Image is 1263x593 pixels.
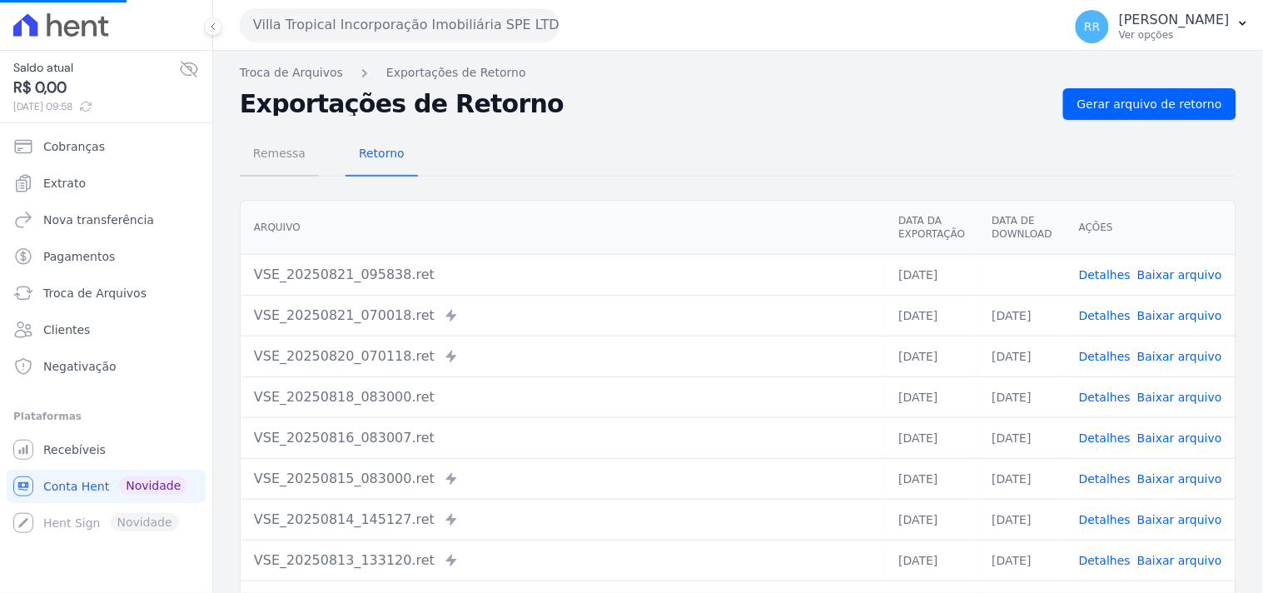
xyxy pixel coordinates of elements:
[1119,12,1230,28] p: [PERSON_NAME]
[254,306,872,326] div: VSE_20250821_070018.ret
[1137,350,1222,363] a: Baixar arquivo
[979,417,1066,458] td: [DATE]
[1079,268,1131,282] a: Detalhes
[1079,472,1131,486] a: Detalhes
[885,201,978,255] th: Data da Exportação
[43,248,115,265] span: Pagamentos
[7,240,206,273] a: Pagamentos
[979,458,1066,499] td: [DATE]
[1084,21,1100,32] span: RR
[885,499,978,540] td: [DATE]
[254,265,872,285] div: VSE_20250821_095838.ret
[1063,88,1236,120] a: Gerar arquivo de retorno
[43,478,109,495] span: Conta Hent
[1119,28,1230,42] p: Ver opções
[13,77,179,99] span: R$ 0,00
[1062,3,1263,50] button: RR [PERSON_NAME] Ver opções
[254,428,872,448] div: VSE_20250816_083007.ret
[1137,554,1222,567] a: Baixar arquivo
[254,469,872,489] div: VSE_20250815_083000.ret
[241,201,885,255] th: Arquivo
[43,441,106,458] span: Recebíveis
[13,130,199,540] nav: Sidebar
[43,175,86,192] span: Extrato
[13,99,179,114] span: [DATE] 09:58
[885,295,978,336] td: [DATE]
[254,510,872,530] div: VSE_20250814_145127.ret
[254,346,872,366] div: VSE_20250820_070118.ret
[885,376,978,417] td: [DATE]
[1137,391,1222,404] a: Baixar arquivo
[240,92,1050,116] h2: Exportações de Retorno
[1079,554,1131,567] a: Detalhes
[1079,513,1131,526] a: Detalhes
[979,499,1066,540] td: [DATE]
[885,336,978,376] td: [DATE]
[979,295,1066,336] td: [DATE]
[43,138,105,155] span: Cobranças
[7,313,206,346] a: Clientes
[7,470,206,503] a: Conta Hent Novidade
[7,203,206,237] a: Nova transferência
[1079,391,1131,404] a: Detalhes
[1077,96,1222,112] span: Gerar arquivo de retorno
[7,277,206,310] a: Troca de Arquivos
[1079,309,1131,322] a: Detalhes
[1137,513,1222,526] a: Baixar arquivo
[240,64,343,82] a: Troca de Arquivos
[119,476,187,495] span: Novidade
[979,540,1066,581] td: [DATE]
[1137,309,1222,322] a: Baixar arquivo
[885,417,978,458] td: [DATE]
[240,8,559,42] button: Villa Tropical Incorporação Imobiliária SPE LTDA
[7,130,206,163] a: Cobranças
[240,133,319,177] a: Remessa
[979,376,1066,417] td: [DATE]
[1137,431,1222,445] a: Baixar arquivo
[7,350,206,383] a: Negativação
[1137,472,1222,486] a: Baixar arquivo
[1079,431,1131,445] a: Detalhes
[885,254,978,295] td: [DATE]
[43,285,147,301] span: Troca de Arquivos
[7,433,206,466] a: Recebíveis
[885,458,978,499] td: [DATE]
[43,321,90,338] span: Clientes
[43,212,154,228] span: Nova transferência
[885,540,978,581] td: [DATE]
[386,64,526,82] a: Exportações de Retorno
[979,336,1066,376] td: [DATE]
[13,406,199,426] div: Plataformas
[240,64,1236,82] nav: Breadcrumb
[243,137,316,170] span: Remessa
[979,201,1066,255] th: Data de Download
[13,59,179,77] span: Saldo atual
[1066,201,1236,255] th: Ações
[7,167,206,200] a: Extrato
[346,133,418,177] a: Retorno
[254,551,872,571] div: VSE_20250813_133120.ret
[1079,350,1131,363] a: Detalhes
[349,137,415,170] span: Retorno
[1137,268,1222,282] a: Baixar arquivo
[43,358,117,375] span: Negativação
[254,387,872,407] div: VSE_20250818_083000.ret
